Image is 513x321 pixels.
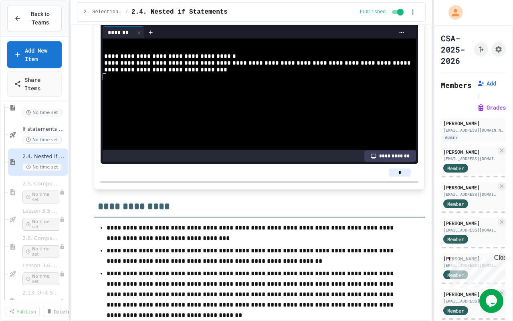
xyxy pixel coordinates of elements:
span: No time set [22,272,59,285]
span: 2.4. Nested if Statements [22,153,67,160]
div: [EMAIL_ADDRESS][DOMAIN_NAME] [443,191,496,197]
span: 2.4. Nested if Statements [131,7,228,17]
a: Add New Item [7,41,62,68]
span: 2.6. Comparing Boolean Expressions ([PERSON_NAME] Laws) [22,235,59,242]
a: Publish [6,306,40,317]
span: If statements and Control Flow - Quiz [22,126,67,133]
div: Unpublished [59,244,65,250]
div: [PERSON_NAME] [443,255,496,262]
span: Back to Teams [26,10,55,27]
span: No time set [22,191,59,203]
span: / [125,9,128,15]
div: [EMAIL_ADDRESS][DOMAIN_NAME] [443,127,503,133]
div: Content is published and visible to students [360,7,405,17]
div: [EMAIL_ADDRESS][PERSON_NAME][DOMAIN_NAME] [443,298,496,304]
span: No time set [22,218,59,231]
a: Share Items [7,71,62,97]
div: Admin [443,134,458,141]
span: No time set [22,109,62,116]
span: No time set [22,163,62,171]
button: Grades [477,104,506,112]
button: Back to Teams [7,6,62,31]
span: 2. Selection and Iteration [84,9,122,15]
div: Unpublished [59,189,65,195]
span: Member [447,165,464,172]
div: [EMAIL_ADDRESS][DOMAIN_NAME] [443,156,496,162]
span: 2.13. Unit Summary 2a Selection (2.1-2.6) [22,290,59,297]
span: Lesson 3.6 Quiz [22,262,59,269]
button: Add [477,79,496,87]
h1: CSA-2025-2026 [441,33,471,66]
div: Unpublished [59,217,65,222]
div: [EMAIL_ADDRESS][DOMAIN_NAME] [443,262,496,268]
div: Chat with us now!Close [3,3,55,51]
span: Member [447,307,464,314]
span: No time set [22,300,59,313]
div: [EMAIL_ADDRESS][DOMAIN_NAME] [443,227,496,233]
div: [PERSON_NAME] [443,148,496,155]
button: Assignment Settings [491,42,506,57]
iframe: chat widget [479,289,505,313]
span: 2.5. Compound Boolean Expressions [22,181,59,187]
h2: Members [441,79,472,91]
div: [PERSON_NAME] dev [443,291,496,298]
button: Click to see fork details [474,42,488,57]
div: [PERSON_NAME] [443,120,503,127]
div: [PERSON_NAME] [443,219,496,227]
span: Member [447,236,464,243]
span: Member [447,200,464,207]
div: [PERSON_NAME] [443,184,496,191]
div: Unpublished [59,299,65,304]
div: My Account [440,3,465,22]
span: No time set [22,245,59,258]
iframe: chat widget [446,254,505,288]
span: | [477,91,481,100]
span: Lesson 3.5 Quiz [22,208,59,215]
div: Unpublished [59,271,65,277]
span: No time set [22,136,62,144]
a: Delete [43,306,74,317]
span: Published [360,9,386,15]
